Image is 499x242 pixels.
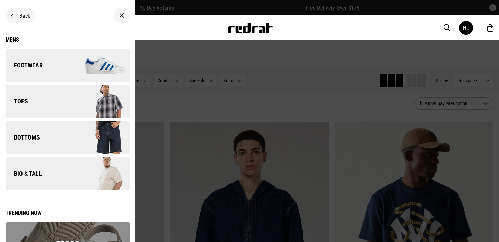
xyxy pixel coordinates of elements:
div: Trending now [6,210,130,216]
span: Big & Tall [6,169,42,178]
span: Footwear [6,61,43,69]
img: Company [68,120,130,155]
img: Company [68,48,130,83]
a: Footwear Company [6,49,130,82]
img: Redrat logo [227,23,273,33]
span: Tops [6,97,28,106]
span: Bottoms [6,133,40,142]
button: Open LiveChat chat widget [6,3,26,24]
a: Big & Tall Company [6,157,130,190]
a: Bottoms Company [6,121,130,154]
img: Company [68,84,130,119]
span: Back [19,12,30,19]
a: Mens [6,36,130,43]
a: Tops Company [6,85,130,118]
div: HL [463,25,469,31]
img: Company [68,156,130,191]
